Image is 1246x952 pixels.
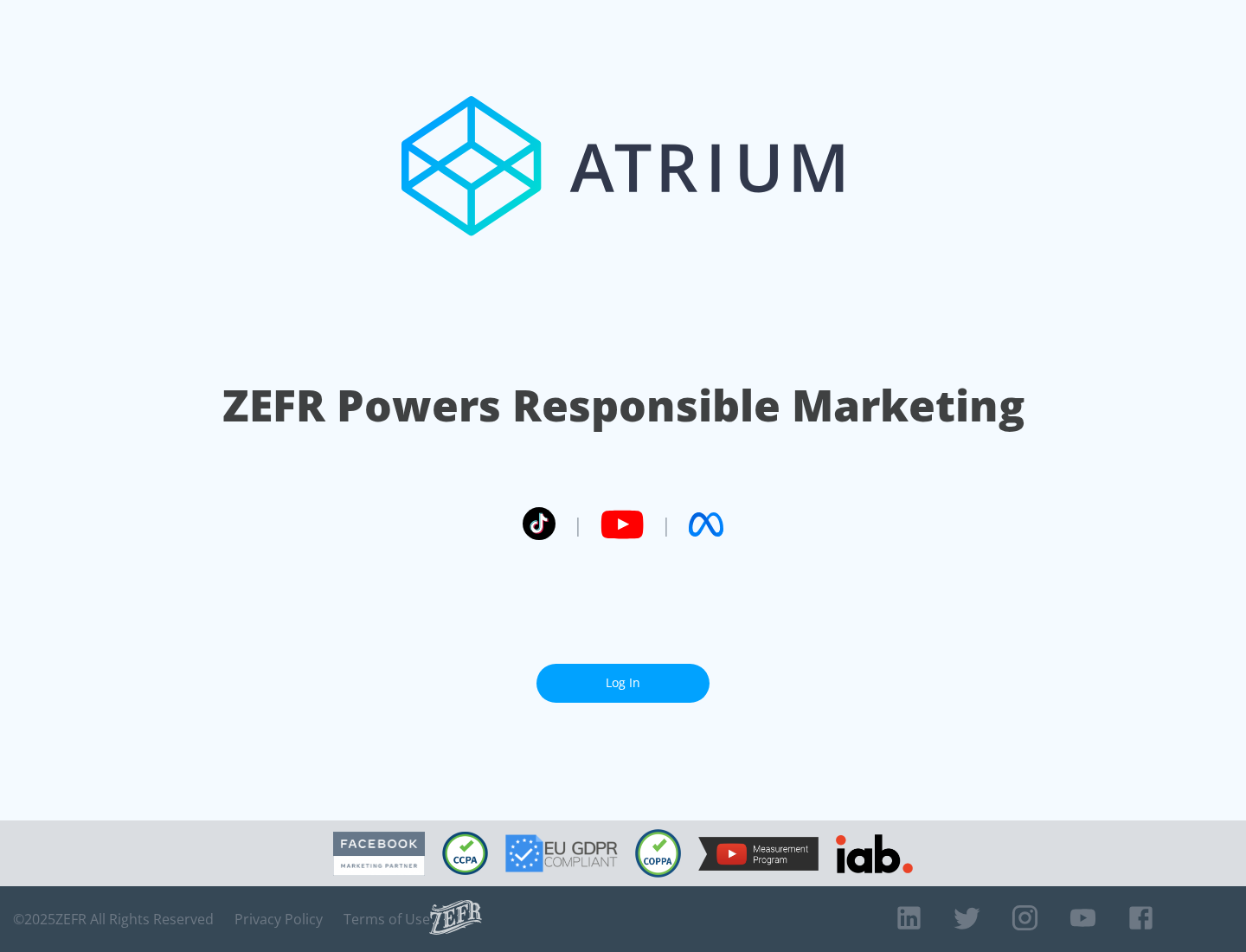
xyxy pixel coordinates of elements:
img: YouTube Measurement Program [698,837,819,871]
img: GDPR Compliant [505,834,618,872]
img: IAB [836,834,913,873]
a: Privacy Policy [234,910,323,928]
a: Log In [536,664,710,703]
span: | [573,511,583,537]
img: Facebook Marketing Partner [333,832,425,876]
img: CCPA Compliant [442,832,488,875]
a: Terms of Use [344,910,430,928]
span: | [661,511,671,537]
span: © 2025 ZEFR All Rights Reserved [13,910,214,928]
img: COPPA Compliant [635,829,681,878]
h1: ZEFR Powers Responsible Marketing [222,376,1024,435]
